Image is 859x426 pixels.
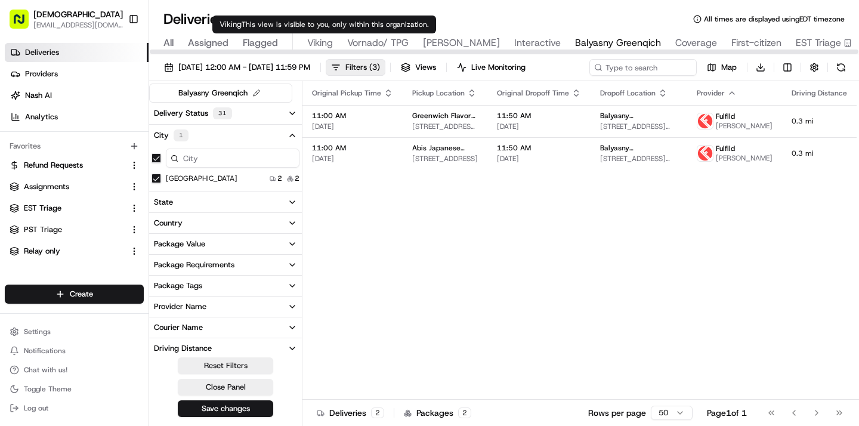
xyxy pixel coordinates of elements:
div: 2 [458,408,471,418]
button: City1 [149,125,302,146]
span: Fulflld [716,112,735,121]
div: 📗 [12,236,21,245]
button: Live Monitoring [452,59,531,76]
span: Assignments [24,181,69,192]
span: Interactive [514,36,561,50]
span: [DATE] 12:00 AM - [DATE] 11:59 PM [178,62,310,73]
div: Courier Name [154,322,203,333]
span: Balyasny ([GEOGRAPHIC_DATA]) - Floor 2nd Floor Suite 250 [600,143,678,153]
button: PST Triage [5,220,144,239]
button: Driving Distance [149,338,302,359]
span: API Documentation [113,234,191,246]
a: 📗Knowledge Base [7,230,96,251]
span: Relay only [24,246,60,257]
div: We're available if you need us! [54,126,164,135]
span: 0.3 mi [792,149,847,158]
button: Log out [5,400,144,416]
span: 11:50 AM [497,111,581,121]
input: Type to search [589,59,697,76]
span: All times are displayed using EDT timezone [704,14,845,24]
span: 2 [277,174,282,183]
button: EST Triage [5,199,144,218]
div: 31 [213,107,232,119]
button: Assignments [5,177,144,196]
span: Notifications [24,346,66,356]
div: Packages [404,407,471,419]
span: [STREET_ADDRESS][PERSON_NAME] [600,122,678,131]
span: Settings [24,327,51,337]
span: Pylon [119,264,144,273]
div: Viking [212,16,436,33]
a: Assignments [10,181,125,192]
a: EST Triage [10,203,125,214]
span: 11:00 AM [312,143,393,153]
a: Providers [5,64,149,84]
span: [PERSON_NAME] [716,153,773,163]
span: 2 [295,174,299,183]
span: Assigned [188,36,228,50]
div: Past conversations [12,155,80,165]
span: ( 3 ) [369,62,380,73]
a: Powered byPylon [84,263,144,273]
button: Filters(3) [326,59,385,76]
span: Original Dropoff Time [497,88,569,98]
span: [DATE] [106,185,130,195]
button: [DATE] 12:00 AM - [DATE] 11:59 PM [159,59,316,76]
span: [PERSON_NAME] [423,36,500,50]
span: 11:50 AM [497,143,581,153]
button: Relay only [5,242,144,261]
span: [STREET_ADDRESS][PERSON_NAME] [412,122,478,131]
h1: Deliveries [163,10,224,29]
span: PST Triage [24,224,62,235]
span: • [99,185,103,195]
div: Package Tags [154,280,202,291]
span: Filters [345,62,380,73]
button: Package Value [149,234,302,254]
span: Fulflld [716,144,735,153]
span: 0.3 mi [792,116,847,126]
span: Knowledge Base [24,234,91,246]
span: First-citizen [731,36,781,50]
a: Refund Requests [10,160,125,171]
span: Providers [25,69,58,79]
span: Original Pickup Time [312,88,381,98]
span: [DATE] [312,154,393,163]
button: Country [149,213,302,233]
span: Abis Japanese Restaurant [412,143,478,153]
button: Reset Filters [178,357,273,374]
span: Nash AI [25,90,52,101]
button: Refresh [833,59,849,76]
span: Chat with us! [24,365,67,375]
button: [DEMOGRAPHIC_DATA] [33,8,123,20]
span: This view is visible to you, only within this organization. [242,20,429,29]
div: Country [154,218,183,229]
button: Views [395,59,441,76]
button: [DEMOGRAPHIC_DATA][EMAIL_ADDRESS][DOMAIN_NAME] [5,5,123,33]
div: Balyasny Greenqich [178,87,263,100]
img: Nash [12,12,36,36]
a: PST Triage [10,224,125,235]
button: Package Tags [149,276,302,296]
div: Driving Distance [154,343,212,354]
span: All [163,36,174,50]
a: 💻API Documentation [96,230,196,251]
span: Refund Requests [24,160,83,171]
img: 1736555255976-a54dd68f-1ca7-489b-9aae-adbdc363a1c4 [24,186,33,195]
span: Deliveries [25,47,59,58]
span: [DATE] [497,122,581,131]
span: Views [415,62,436,73]
button: Package Requirements [149,255,302,275]
span: 11:00 AM [312,111,393,121]
div: Deliveries [317,407,384,419]
button: [EMAIL_ADDRESS][DOMAIN_NAME] [33,20,123,30]
span: [DATE] [312,122,393,131]
img: 1736555255976-a54dd68f-1ca7-489b-9aae-adbdc363a1c4 [12,114,33,135]
button: Chat with us! [5,362,144,378]
p: Rows per page [588,407,646,419]
button: Save changes [178,400,273,417]
button: Notifications [5,342,144,359]
div: State [154,197,173,208]
span: Map [721,62,737,73]
span: Toggle Theme [24,384,72,394]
